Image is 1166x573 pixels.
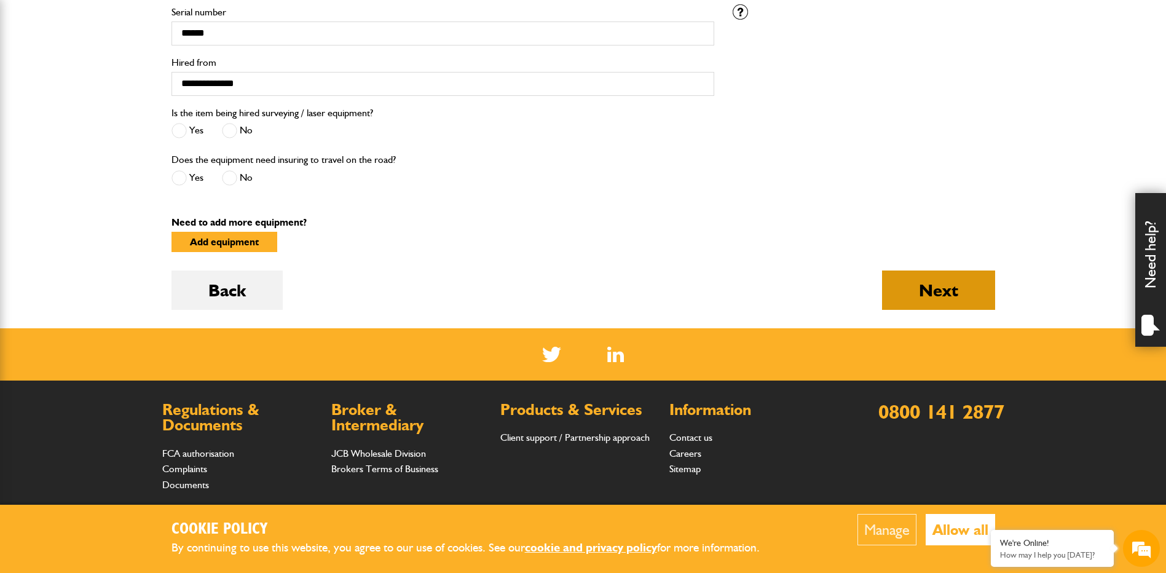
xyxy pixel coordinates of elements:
em: Start Chat [167,379,223,395]
label: Does the equipment need insuring to travel on the road? [171,155,396,165]
h2: Broker & Intermediary [331,402,488,433]
p: Need to add more equipment? [171,218,995,227]
a: Brokers Terms of Business [331,463,438,475]
button: Manage [857,514,916,545]
button: Next [882,271,995,310]
a: cookie and privacy policy [525,540,657,555]
a: Contact us [669,432,712,443]
div: Need help? [1135,193,1166,347]
a: Sitemap [669,463,701,475]
div: Chat with us now [64,69,207,85]
a: Documents [162,479,209,491]
img: d_20077148190_company_1631870298795_20077148190 [21,68,52,85]
button: Allow all [926,514,995,545]
h2: Regulations & Documents [162,402,319,433]
img: Linked In [607,347,624,362]
img: Twitter [542,347,561,362]
a: Careers [669,448,701,459]
p: How may I help you today? [1000,550,1105,559]
h2: Cookie Policy [171,520,780,539]
input: Enter your email address [16,150,224,177]
p: By continuing to use this website, you agree to our use of cookies. See our for more information. [171,539,780,558]
label: Hired from [171,58,714,68]
div: We're Online! [1000,538,1105,548]
label: No [222,170,253,186]
h2: Information [669,402,826,418]
textarea: Type your message and hit 'Enter' [16,223,224,368]
input: Enter your last name [16,114,224,141]
a: JCB Wholesale Division [331,448,426,459]
label: No [222,123,253,138]
button: Add equipment [171,232,277,252]
label: Yes [171,170,203,186]
a: LinkedIn [607,347,624,362]
a: 0800 141 2877 [878,400,1004,424]
div: Minimize live chat window [202,6,231,36]
a: FCA authorisation [162,448,234,459]
button: Back [171,271,283,310]
input: Enter your phone number [16,186,224,213]
a: Client support / Partnership approach [500,432,650,443]
label: Yes [171,123,203,138]
a: Complaints [162,463,207,475]
label: Serial number [171,7,714,17]
h2: Products & Services [500,402,657,418]
label: Is the item being hired surveying / laser equipment? [171,108,373,118]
